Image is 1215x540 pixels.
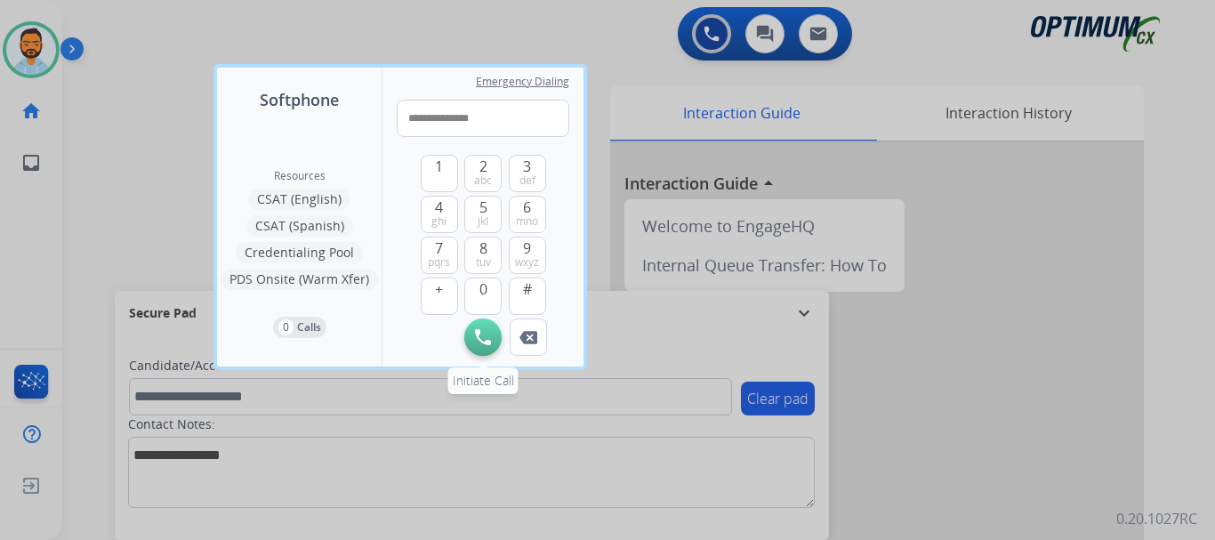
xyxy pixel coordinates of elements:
[435,278,443,300] span: +
[519,173,535,188] span: def
[435,156,443,177] span: 1
[421,278,458,315] button: +
[431,214,447,229] span: ghi
[464,155,502,192] button: 2abc
[260,87,339,112] span: Softphone
[523,156,531,177] span: 3
[274,169,326,183] span: Resources
[476,255,491,270] span: tuv
[515,255,539,270] span: wxyz
[476,75,569,89] span: Emergency Dialing
[1116,508,1197,529] p: 0.20.1027RC
[464,318,502,356] button: Initiate Call
[479,238,487,259] span: 8
[523,197,531,218] span: 6
[479,278,487,300] span: 0
[453,372,514,389] span: Initiate Call
[523,278,532,300] span: #
[464,196,502,233] button: 5jkl
[475,329,491,345] img: call-button
[428,255,450,270] span: pqrs
[236,242,363,263] button: Credentialing Pool
[246,215,353,237] button: CSAT (Spanish)
[509,278,546,315] button: #
[516,214,538,229] span: mno
[221,269,378,290] button: PDS Onsite (Warm Xfer)
[519,331,537,344] img: call-button
[421,237,458,274] button: 7pqrs
[464,237,502,274] button: 8tuv
[464,278,502,315] button: 0
[509,196,546,233] button: 6mno
[297,319,321,335] p: Calls
[523,238,531,259] span: 9
[421,155,458,192] button: 1
[509,155,546,192] button: 3def
[479,197,487,218] span: 5
[278,319,294,335] p: 0
[435,238,443,259] span: 7
[435,197,443,218] span: 4
[478,214,488,229] span: jkl
[509,237,546,274] button: 9wxyz
[479,156,487,177] span: 2
[248,189,350,210] button: CSAT (English)
[474,173,492,188] span: abc
[273,317,326,338] button: 0Calls
[421,196,458,233] button: 4ghi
